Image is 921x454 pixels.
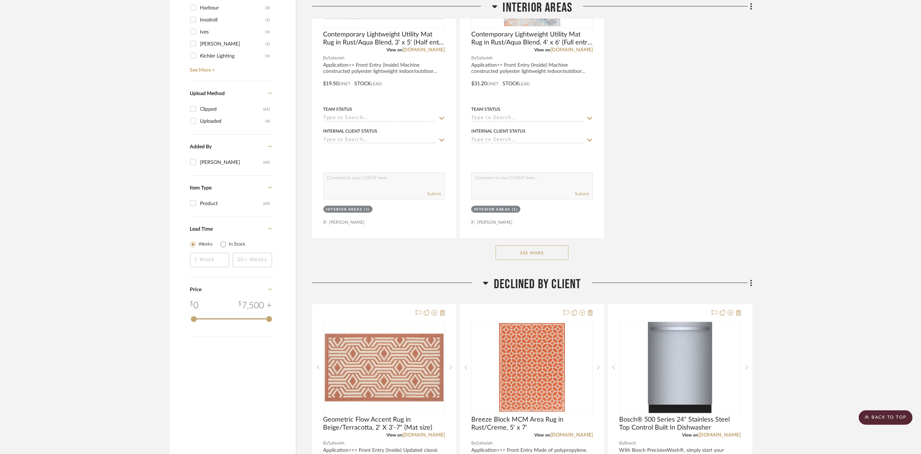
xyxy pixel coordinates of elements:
[200,2,266,14] div: Harbour
[199,241,213,248] label: Weeks
[328,440,345,447] span: Safavieh
[512,207,518,212] div: (1)
[534,433,550,438] span: View on
[266,116,270,127] div: (4)
[323,137,436,144] input: Type to Search…
[266,50,270,62] div: (1)
[494,277,581,292] span: Declined by Client
[190,253,229,267] input: 1 Week
[188,62,272,74] a: See More +
[550,433,593,438] a: [DOMAIN_NAME]
[471,31,593,47] span: Contemporary Lightweight Utility Mat Rug in Rust/Aqua Blend, 4' x 6' (Full entry size)
[323,115,436,122] input: Type to Search…
[619,416,741,432] span: Bosch® 500 Series 24" Stainless Steel Top Control Built In Dishwasher
[496,246,568,260] button: See More
[190,91,225,96] span: Upload Method
[264,157,270,168] div: (65)
[200,103,264,115] div: Clipped
[266,38,270,50] div: (1)
[427,191,441,197] button: Submit
[200,157,264,168] div: [PERSON_NAME]
[534,48,550,52] span: View on
[233,253,272,267] input: 20+ Weeks
[471,128,526,134] div: Internal Client Status
[266,2,270,14] div: (3)
[471,115,584,122] input: Type to Search…
[648,322,712,413] img: Bosch® 500 Series 24" Stainless Steel Top Control Built In Dishwasher
[190,227,213,232] span: Lead Time
[326,207,362,212] div: Interior Areas
[190,299,199,312] div: 0
[266,26,270,38] div: (1)
[386,48,402,52] span: View on
[328,55,345,62] span: Safavieh
[200,38,266,50] div: [PERSON_NAME]
[471,106,500,113] div: Team Status
[200,198,264,210] div: Product
[471,137,584,144] input: Type to Search…
[266,14,270,26] div: (1)
[575,191,589,197] button: Submit
[323,31,445,47] span: Contemporary Lightweight Utility Mat Rug in Rust/Aqua Blend, 3' x 5' (Half entry size)
[471,55,476,62] span: By
[323,128,378,134] div: Internal Client Status
[698,433,741,438] a: [DOMAIN_NAME]
[323,440,328,447] span: By
[200,116,266,127] div: Uploaded
[200,14,266,26] div: Insolroll
[190,185,212,191] span: Item Type
[323,55,328,62] span: By
[550,47,593,52] a: [DOMAIN_NAME]
[476,440,493,447] span: Safavieh
[190,287,202,292] span: Price
[264,103,270,115] div: (61)
[323,416,445,432] span: Geometric Flow Accent Rug in Beige/Terracotta, 2' X 3'-7" (Mat size)
[229,241,246,248] label: In Stock
[364,207,370,212] div: (1)
[324,333,444,402] img: Geometric Flow Accent Rug in Beige/Terracotta, 2' X 3'-7" (Mat size)
[859,410,913,425] scroll-to-top-button: BACK TO TOP
[200,26,266,38] div: Ives
[190,144,212,149] span: Added By
[474,207,510,212] div: Interior Areas
[402,433,445,438] a: [DOMAIN_NAME]
[239,299,272,312] div: 7,500 +
[682,433,698,438] span: View on
[471,416,593,432] span: Breeze Block MCM Area Rug in Rust/Creme, 5' x 7'
[200,50,266,62] div: Kichler Lighting
[264,198,270,210] div: (65)
[624,440,636,447] span: Bosch
[476,55,493,62] span: Safavieh
[619,440,624,447] span: By
[386,433,402,438] span: View on
[323,106,353,113] div: Team Status
[498,322,566,413] img: Breeze Block MCM Area Rug in Rust/Creme, 5' x 7'
[471,440,476,447] span: By
[402,47,445,52] a: [DOMAIN_NAME]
